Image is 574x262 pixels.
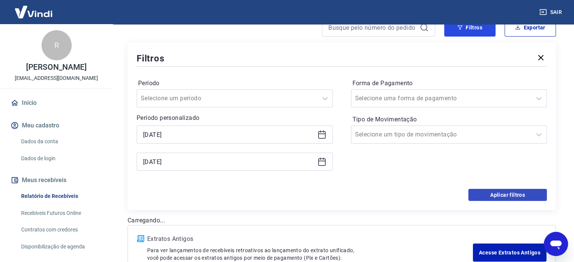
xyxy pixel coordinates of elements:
input: Data final [143,156,314,167]
button: Meu cadastro [9,117,104,134]
p: Período personalizado [137,113,333,123]
a: Dados da conta [18,134,104,149]
p: Extratos Antigos [147,234,473,244]
label: Tipo de Movimentação [352,115,546,124]
div: R [42,30,72,60]
a: Dados de login [18,151,104,166]
a: Início [9,95,104,111]
button: Sair [538,5,565,19]
button: Aplicar filtros [468,189,547,201]
p: [EMAIL_ADDRESS][DOMAIN_NAME] [15,74,98,82]
iframe: Botão para abrir a janela de mensagens [544,232,568,256]
p: Carregando... [128,216,556,225]
img: ícone [137,235,144,242]
a: Recebíveis Futuros Online [18,205,104,221]
label: Período [138,79,331,88]
input: Data inicial [143,129,314,140]
p: Para ver lançamentos de recebíveis retroativos ao lançamento do extrato unificado, você pode aces... [147,247,473,262]
a: Relatório de Recebíveis [18,188,104,204]
img: Vindi [9,0,58,23]
button: Exportar [505,18,556,37]
button: Filtros [444,18,496,37]
a: Contratos com credores [18,222,104,237]
h5: Filtros [137,52,165,64]
label: Forma de Pagamento [352,79,546,88]
button: Meus recebíveis [9,172,104,188]
a: Acesse Extratos Antigos [473,244,546,262]
p: [PERSON_NAME] [26,63,86,71]
input: Busque pelo número do pedido [328,22,417,33]
a: Disponibilização de agenda [18,239,104,254]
